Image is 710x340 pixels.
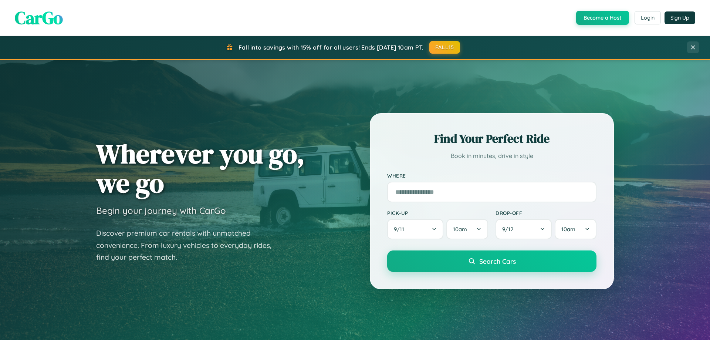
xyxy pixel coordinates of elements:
[387,172,596,179] label: Where
[96,139,305,198] h1: Wherever you go, we go
[479,257,516,265] span: Search Cars
[561,226,575,233] span: 10am
[502,226,517,233] span: 9 / 12
[387,151,596,161] p: Book in minutes, drive in style
[453,226,467,233] span: 10am
[555,219,596,239] button: 10am
[387,210,488,216] label: Pick-up
[394,226,408,233] span: 9 / 11
[576,11,629,25] button: Become a Host
[387,131,596,147] h2: Find Your Perfect Ride
[387,219,443,239] button: 9/11
[15,6,63,30] span: CarGo
[496,219,552,239] button: 9/12
[239,44,424,51] span: Fall into savings with 15% off for all users! Ends [DATE] 10am PT.
[496,210,596,216] label: Drop-off
[665,11,695,24] button: Sign Up
[387,250,596,272] button: Search Cars
[429,41,460,54] button: FALL15
[446,219,488,239] button: 10am
[96,227,281,263] p: Discover premium car rentals with unmatched convenience. From luxury vehicles to everyday rides, ...
[635,11,661,24] button: Login
[96,205,226,216] h3: Begin your journey with CarGo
